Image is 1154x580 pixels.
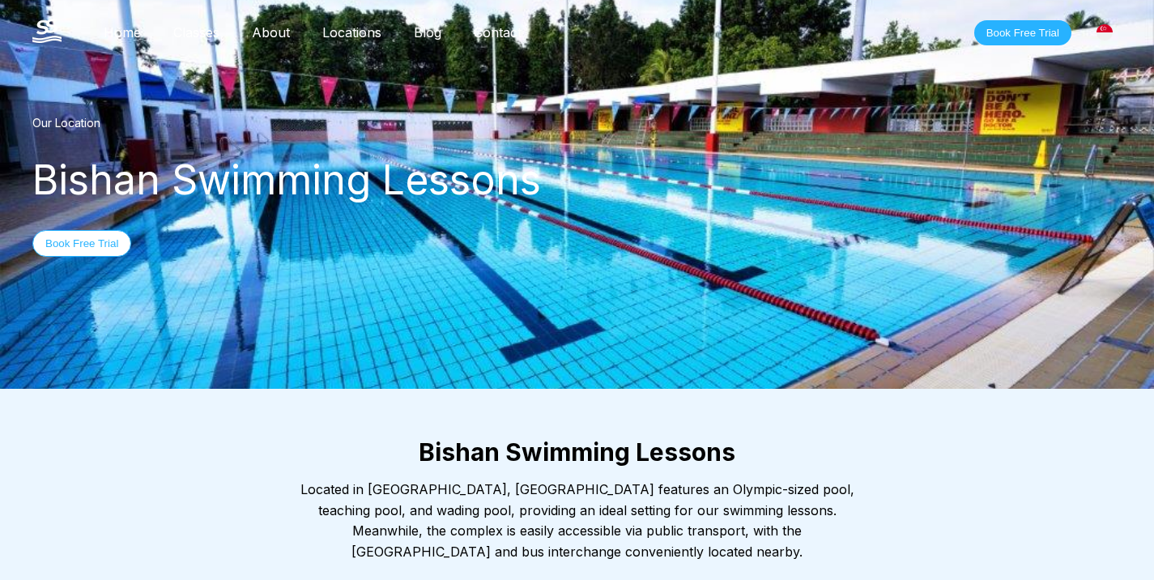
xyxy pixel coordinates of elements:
img: Singapore [1097,24,1113,41]
div: [GEOGRAPHIC_DATA] [1088,15,1122,49]
img: The Swim Starter Logo [32,19,62,43]
a: Home [87,24,157,41]
button: Book Free Trial [974,20,1071,45]
div: Located in [GEOGRAPHIC_DATA], [GEOGRAPHIC_DATA] features an Olympic-sized pool, teaching pool, an... [286,480,869,562]
a: About [236,24,306,41]
a: Blog [398,24,458,41]
div: Our Location [32,116,1122,130]
a: Contact [458,24,538,41]
div: Bishan Swimming Lessons [32,156,1122,204]
button: Book Free Trial [32,230,131,257]
a: Locations [306,24,398,41]
a: Classes [157,24,236,41]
